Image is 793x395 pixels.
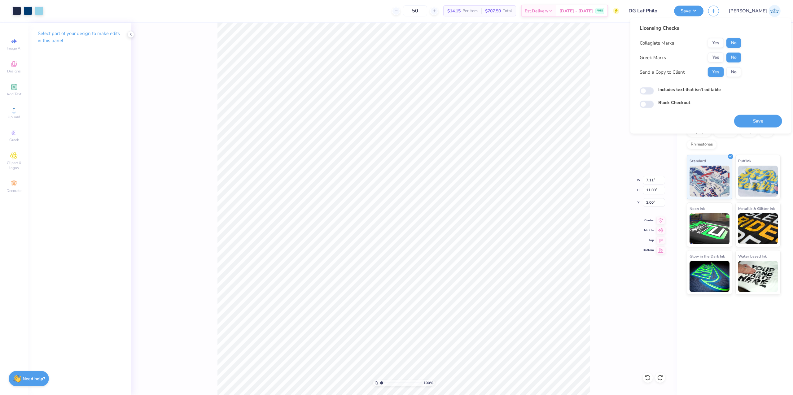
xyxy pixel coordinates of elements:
span: Puff Ink [738,158,751,164]
img: Josephine Amber Orros [769,5,781,17]
img: Metallic & Glitter Ink [738,213,778,244]
div: Send a Copy to Client [640,68,685,76]
span: FREE [597,9,603,13]
div: Greek Marks [640,54,666,61]
span: Center [643,218,654,223]
span: Est. Delivery [525,8,548,14]
span: Middle [643,228,654,232]
button: No [726,67,741,77]
p: Select part of your design to make edits in this panel [38,30,121,44]
span: Per Item [462,8,478,14]
span: Metallic & Glitter Ink [738,205,775,212]
span: $707.50 [485,8,501,14]
strong: Need help? [23,376,45,382]
span: Clipart & logos [3,160,25,170]
button: No [726,38,741,48]
span: $14.15 [447,8,461,14]
label: Includes text that isn't editable [658,86,721,93]
span: Add Text [7,92,21,97]
button: Save [734,115,782,128]
div: Rhinestones [687,140,717,149]
div: Collegiate Marks [640,39,674,46]
label: Block Checkout [658,99,690,106]
span: 100 % [423,380,433,386]
div: Licensing Checks [640,24,741,32]
span: Designs [7,69,21,74]
input: Untitled Design [624,5,669,17]
img: Water based Ink [738,261,778,292]
span: Upload [8,115,20,119]
span: Decorate [7,188,21,193]
span: Water based Ink [738,253,767,259]
span: Top [643,238,654,242]
span: Image AI [7,46,21,51]
span: [PERSON_NAME] [729,7,767,15]
span: Bottom [643,248,654,252]
span: [DATE] - [DATE] [559,8,593,14]
button: No [726,53,741,63]
button: Yes [708,53,724,63]
img: Puff Ink [738,166,778,197]
span: Greek [9,137,19,142]
button: Yes [708,38,724,48]
span: Standard [690,158,706,164]
span: Neon Ink [690,205,705,212]
img: Glow in the Dark Ink [690,261,729,292]
button: Yes [708,67,724,77]
img: Standard [690,166,729,197]
button: Save [674,6,703,16]
span: Glow in the Dark Ink [690,253,725,259]
a: [PERSON_NAME] [729,5,781,17]
img: Neon Ink [690,213,729,244]
input: – – [403,5,427,16]
span: Total [503,8,512,14]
